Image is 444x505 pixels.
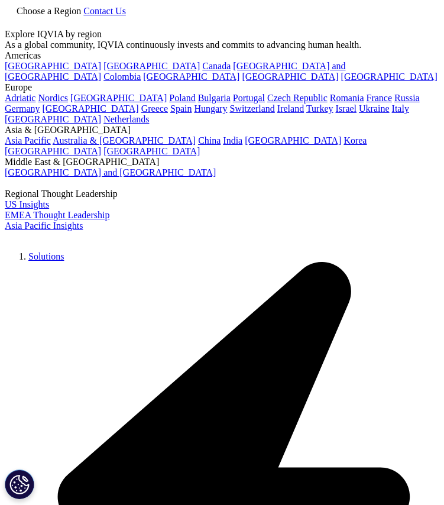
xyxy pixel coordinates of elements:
[5,103,40,114] a: Germany
[38,93,68,103] a: Nordics
[5,29,439,40] div: Explore IQVIA by region
[242,72,338,82] a: [GEOGRAPHIC_DATA]
[306,103,333,114] a: Turkey
[5,470,34,499] button: Cookies Settings
[5,221,83,231] a: Asia Pacific Insights
[103,114,149,124] a: Netherlands
[143,72,239,82] a: [GEOGRAPHIC_DATA]
[277,103,304,114] a: Ireland
[198,135,221,145] a: China
[367,93,393,103] a: France
[28,251,64,261] a: Solutions
[5,167,216,177] a: [GEOGRAPHIC_DATA] and [GEOGRAPHIC_DATA]
[202,61,231,71] a: Canada
[343,135,367,145] a: Korea
[5,114,101,124] a: [GEOGRAPHIC_DATA]
[336,103,357,114] a: Israel
[5,40,439,50] div: As a global community, IQVIA continuously invests and commits to advancing human health.
[53,135,196,145] a: Australia & [GEOGRAPHIC_DATA]
[170,103,192,114] a: Spain
[169,93,195,103] a: Poland
[43,103,139,114] a: [GEOGRAPHIC_DATA]
[245,135,341,145] a: [GEOGRAPHIC_DATA]
[83,6,126,16] a: Contact Us
[5,189,439,199] div: Regional Thought Leadership
[103,72,141,82] a: Colombia
[141,103,168,114] a: Greece
[5,210,109,220] a: EMEA Thought Leadership
[5,93,35,103] a: Adriatic
[17,6,81,16] span: Choose a Region
[392,103,409,114] a: Italy
[103,146,200,156] a: [GEOGRAPHIC_DATA]
[5,146,101,156] a: [GEOGRAPHIC_DATA]
[198,93,231,103] a: Bulgaria
[330,93,364,103] a: Romania
[5,82,439,93] div: Europe
[103,61,200,71] a: [GEOGRAPHIC_DATA]
[70,93,167,103] a: [GEOGRAPHIC_DATA]
[5,125,439,135] div: Asia & [GEOGRAPHIC_DATA]
[359,103,390,114] a: Ukraine
[223,135,242,145] a: India
[233,93,265,103] a: Portugal
[394,93,420,103] a: Russia
[5,157,439,167] div: Middle East & [GEOGRAPHIC_DATA]
[229,103,274,114] a: Switzerland
[5,50,439,61] div: Americas
[5,61,101,71] a: [GEOGRAPHIC_DATA]
[341,72,437,82] a: [GEOGRAPHIC_DATA]
[267,93,328,103] a: Czech Republic
[5,61,346,82] a: [GEOGRAPHIC_DATA] and [GEOGRAPHIC_DATA]
[194,103,227,114] a: Hungary
[5,199,49,209] a: US Insights
[5,135,51,145] a: Asia Pacific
